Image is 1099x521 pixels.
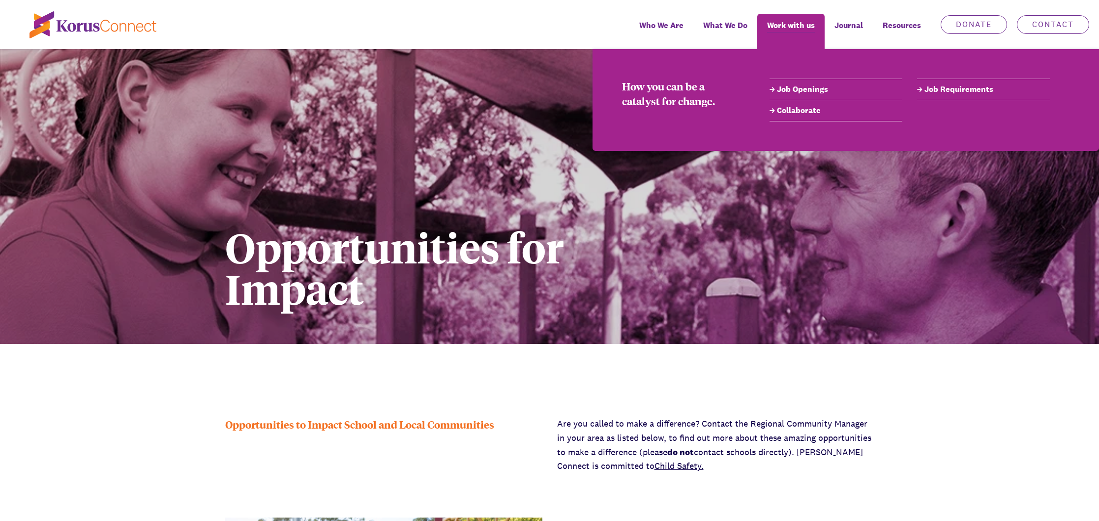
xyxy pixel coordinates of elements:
a: Job Requirements [917,84,1050,95]
h1: Opportunities for Impact [225,226,709,309]
a: Contact [1017,15,1089,34]
img: korus-connect%2Fc5177985-88d5-491d-9cd7-4a1febad1357_logo.svg [30,11,156,38]
span: Who We Are [639,18,683,32]
span: Journal [834,18,863,32]
a: Journal [825,14,873,49]
a: Job Openings [770,84,902,95]
a: What We Do [693,14,757,49]
div: Opportunities to Impact School and Local Communities [225,417,542,473]
div: How you can be a catalyst for change. [622,79,740,108]
strong: do not [667,446,694,458]
a: Child Safety. [654,460,704,471]
p: Are you called to make a difference? Contact the Regional Community Manager in your area as liste... [557,417,874,473]
a: Who We Are [629,14,693,49]
span: What We Do [703,18,747,32]
a: Collaborate [770,105,902,116]
span: Work with us [767,18,815,32]
a: Donate [941,15,1007,34]
div: Resources [873,14,931,49]
a: Work with us [757,14,825,49]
